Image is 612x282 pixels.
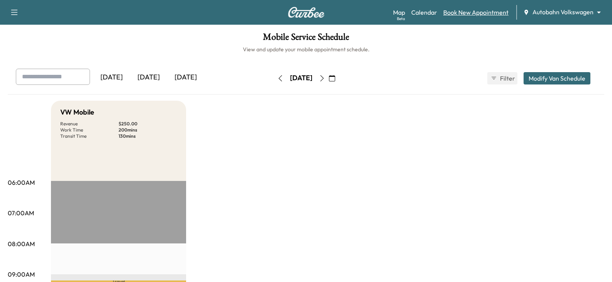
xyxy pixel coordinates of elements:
button: Modify Van Schedule [524,72,590,84]
div: [DATE] [93,69,130,86]
p: 09:00AM [8,270,35,279]
div: [DATE] [290,73,312,83]
h1: Mobile Service Schedule [8,32,604,46]
p: $ 250.00 [119,121,177,127]
p: Revenue [60,121,119,127]
div: Beta [397,16,405,22]
p: 06:00AM [8,178,35,187]
p: 200 mins [119,127,177,133]
p: 07:00AM [8,208,34,218]
p: Transit Time [60,133,119,139]
h5: VW Mobile [60,107,94,118]
h6: View and update your mobile appointment schedule. [8,46,604,53]
span: Autobahn Volkswagen [532,8,593,17]
div: [DATE] [130,69,167,86]
div: [DATE] [167,69,204,86]
a: Calendar [411,8,437,17]
p: 08:00AM [8,239,35,248]
img: Curbee Logo [288,7,325,18]
a: Book New Appointment [443,8,509,17]
button: Filter [487,72,517,84]
p: 130 mins [119,133,177,139]
a: MapBeta [393,8,405,17]
p: Work Time [60,127,119,133]
span: Filter [500,74,514,83]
